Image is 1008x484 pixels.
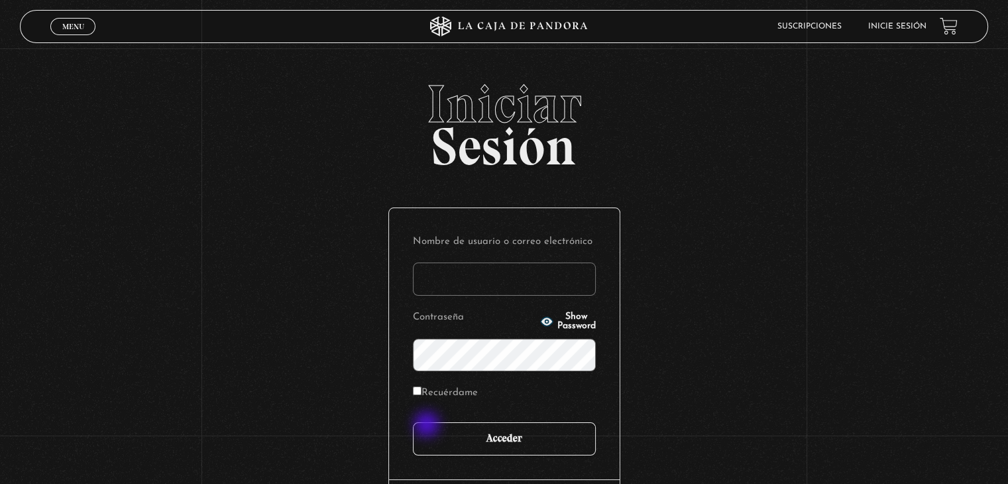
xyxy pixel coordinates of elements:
label: Recuérdame [413,383,478,404]
label: Nombre de usuario o correo electrónico [413,232,596,253]
span: Iniciar [20,78,987,131]
a: View your shopping cart [940,17,958,35]
span: Show Password [557,312,596,331]
input: Recuérdame [413,387,421,395]
span: Menu [62,23,84,30]
a: Suscripciones [777,23,842,30]
label: Contraseña [413,308,536,328]
button: Show Password [540,312,596,331]
a: Inicie sesión [868,23,926,30]
h2: Sesión [20,78,987,162]
input: Acceder [413,422,596,455]
span: Cerrar [58,33,89,42]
